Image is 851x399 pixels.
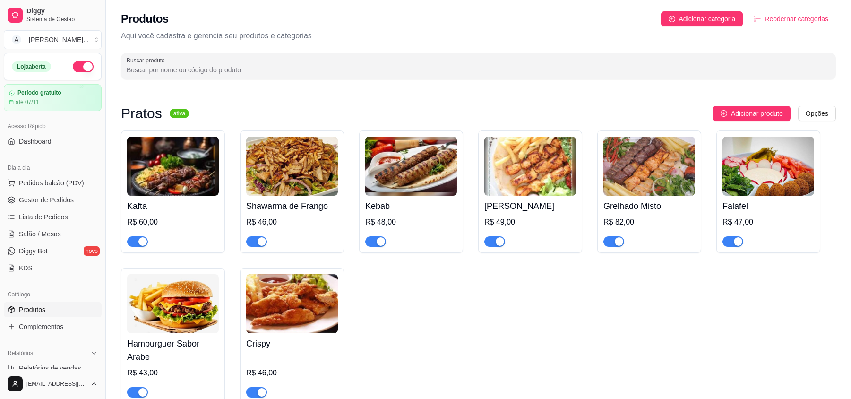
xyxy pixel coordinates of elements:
span: Reodernar categorias [765,14,828,24]
img: product-image [127,274,219,333]
img: product-image [246,137,338,196]
article: até 07/11 [16,98,39,106]
h4: Kebab [365,199,457,213]
span: Pedidos balcão (PDV) [19,178,84,188]
input: Buscar produto [127,65,830,75]
button: Opções [798,106,836,121]
span: Relatórios de vendas [19,364,81,373]
a: Complementos [4,319,102,334]
div: R$ 47,00 [722,217,814,228]
article: Período gratuito [17,89,61,96]
div: Catálogo [4,287,102,302]
button: Select a team [4,30,102,49]
a: Produtos [4,302,102,317]
span: Adicionar categoria [679,14,736,24]
img: product-image [127,137,219,196]
h4: [PERSON_NAME] [484,199,576,213]
a: Período gratuitoaté 07/11 [4,84,102,111]
span: Lista de Pedidos [19,212,68,222]
a: Gestor de Pedidos [4,192,102,208]
img: product-image [365,137,457,196]
p: Aqui você cadastra e gerencia seu produtos e categorias [121,30,836,42]
span: plus-circle [669,16,675,22]
sup: ativa [170,109,189,118]
span: Opções [806,108,828,119]
h4: Crispy [246,337,338,350]
div: Dia a dia [4,160,102,175]
span: Complementos [19,322,63,331]
div: R$ 82,00 [603,217,695,228]
div: R$ 46,00 [246,217,338,228]
a: KDS [4,260,102,276]
button: Alterar Status [73,61,94,72]
span: Diggy [26,7,98,16]
div: R$ 43,00 [127,367,219,379]
h4: Falafel [722,199,814,213]
span: Adicionar produto [731,108,783,119]
button: Reodernar categorias [747,11,836,26]
span: A [12,35,21,44]
img: product-image [722,137,814,196]
div: R$ 48,00 [365,217,457,228]
h4: Kafta [127,199,219,213]
img: product-image [484,137,576,196]
span: Diggy Bot [19,246,48,256]
button: Adicionar categoria [661,11,743,26]
span: Dashboard [19,137,52,146]
h4: Grelhado Misto [603,199,695,213]
label: Buscar produto [127,56,168,64]
button: [EMAIL_ADDRESS][DOMAIN_NAME] [4,373,102,395]
h4: Hamburguer Sabor Arabe [127,337,219,364]
div: Loja aberta [12,61,51,72]
span: Gestor de Pedidos [19,195,74,205]
span: plus-circle [721,110,727,117]
button: Adicionar produto [713,106,791,121]
a: Salão / Mesas [4,226,102,242]
div: R$ 60,00 [127,217,219,228]
img: product-image [246,274,338,333]
button: Pedidos balcão (PDV) [4,175,102,191]
h2: Produtos [121,11,169,26]
span: Relatórios [8,349,33,357]
a: Lista de Pedidos [4,209,102,225]
a: Dashboard [4,134,102,149]
a: Diggy Botnovo [4,243,102,259]
h4: Shawarma de Frango [246,199,338,213]
span: Produtos [19,305,45,314]
span: KDS [19,263,33,273]
span: Salão / Mesas [19,229,61,239]
div: [PERSON_NAME] ... [29,35,89,44]
div: R$ 49,00 [484,217,576,228]
div: R$ 46,00 [246,367,338,379]
h3: Pratos [121,108,162,119]
img: product-image [603,137,695,196]
span: Sistema de Gestão [26,16,98,23]
span: [EMAIL_ADDRESS][DOMAIN_NAME] [26,380,86,388]
a: Relatórios de vendas [4,361,102,376]
a: DiggySistema de Gestão [4,4,102,26]
span: ordered-list [754,16,761,22]
div: Acesso Rápido [4,119,102,134]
